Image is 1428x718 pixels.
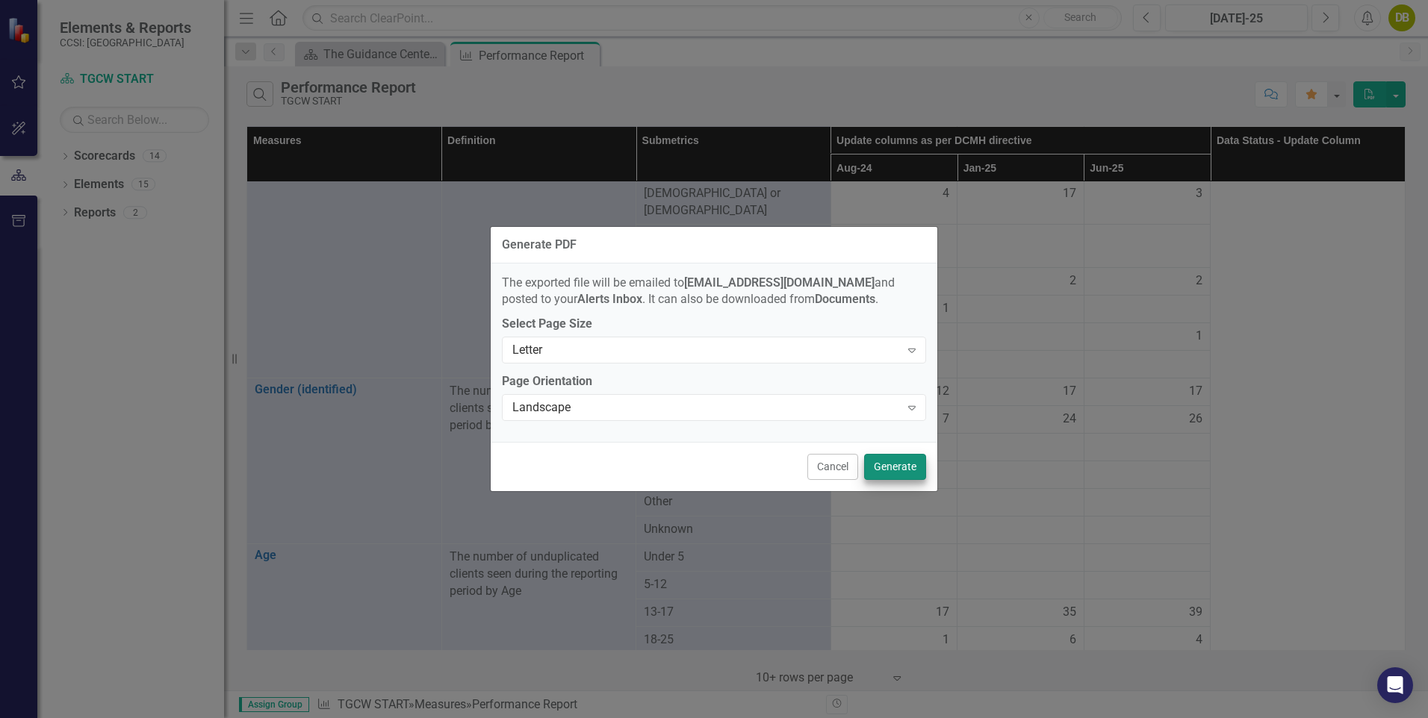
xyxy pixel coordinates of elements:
[1377,667,1413,703] div: Open Intercom Messenger
[815,292,875,306] strong: Documents
[502,275,895,307] span: The exported file will be emailed to and posted to your . It can also be downloaded from .
[512,342,900,359] div: Letter
[502,373,926,390] label: Page Orientation
[807,454,858,480] button: Cancel
[512,399,900,416] div: Landscape
[577,292,642,306] strong: Alerts Inbox
[684,275,875,290] strong: [EMAIL_ADDRESS][DOMAIN_NAME]
[502,238,577,252] div: Generate PDF
[502,316,926,333] label: Select Page Size
[864,454,926,480] button: Generate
